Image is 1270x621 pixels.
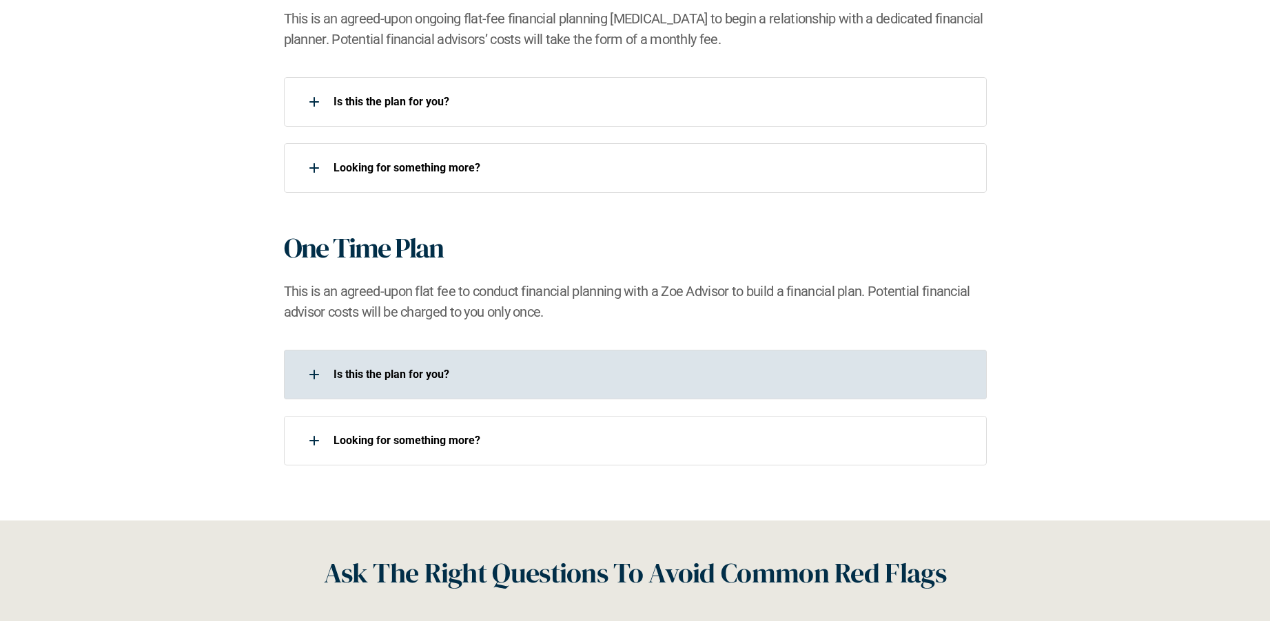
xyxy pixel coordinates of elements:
[334,161,969,174] p: Looking for something more?​
[334,95,969,108] p: Is this the plan for you?​
[334,434,969,447] p: Looking for something more?​
[284,8,987,50] h2: This is an agreed-upon ongoing flat-fee financial planning [MEDICAL_DATA] to begin a relationship...
[284,231,443,264] h1: One Time Plan
[324,552,946,593] h2: Ask The Right Questions To Avoid Common Red Flags
[334,368,969,381] p: Is this the plan for you?​
[284,281,987,322] h2: This is an agreed-upon flat fee to conduct financial planning with a Zoe Advisor to build a finan...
